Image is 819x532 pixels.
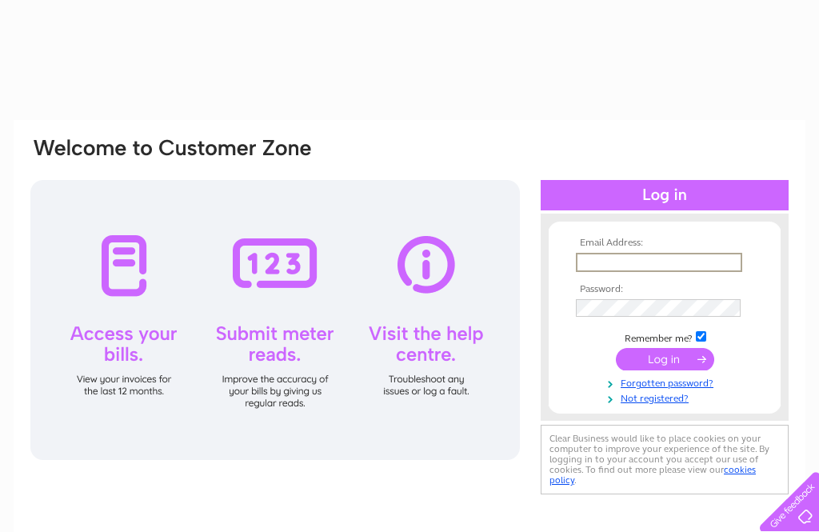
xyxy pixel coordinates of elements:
[572,284,757,295] th: Password:
[572,238,757,249] th: Email Address:
[541,425,789,494] div: Clear Business would like to place cookies on your computer to improve your experience of the sit...
[576,390,757,405] a: Not registered?
[576,374,757,390] a: Forgotten password?
[572,329,757,345] td: Remember me?
[616,348,714,370] input: Submit
[549,464,756,486] a: cookies policy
